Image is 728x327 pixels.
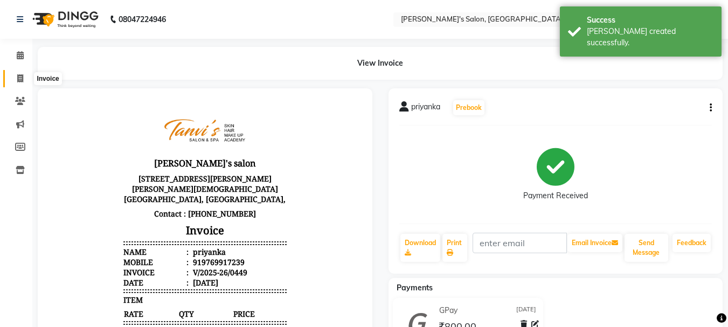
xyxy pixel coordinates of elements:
span: 1 [130,239,183,251]
div: V/2025-26/0449 [142,168,199,178]
div: ₹800.00 [198,255,238,265]
span: RATE [75,209,128,220]
span: PRICE [184,209,238,220]
a: Print [442,234,467,262]
button: Prebook [453,100,484,115]
img: logo [27,4,101,34]
div: Payments [75,275,109,286]
b: 08047224946 [119,4,166,34]
div: ₹800.00 [198,296,238,306]
a: Feedback [672,234,711,252]
input: enter email [473,233,567,253]
div: Success [587,15,713,26]
span: : [138,158,140,168]
span: ₹800.00 [184,239,238,251]
div: ₹800.00 [198,265,238,275]
span: : [138,178,140,189]
span: : [138,168,140,178]
span: priyanka [411,101,440,116]
div: Mobile [75,158,140,168]
img: file_1652953905913.jpeg [116,9,197,54]
button: Email Invoice [567,234,622,252]
span: ITEM [75,196,94,206]
span: QTY [130,209,183,220]
div: [DATE] [142,178,170,189]
p: Please visit again ! [75,315,238,325]
button: Send Message [625,234,668,262]
div: GRAND TOTAL [75,265,129,275]
div: View Invoice [38,47,723,80]
div: ₹800.00 [198,286,238,296]
span: ₹800.00 [75,239,128,251]
p: Contact : [PHONE_NUMBER] [75,107,238,122]
h3: [PERSON_NAME]'s salon [75,56,238,72]
h3: Invoice [75,122,238,141]
span: : [138,148,140,158]
span: GPay [75,286,93,296]
div: Paid [75,296,91,306]
span: GPay [439,305,457,316]
div: SUBTOTAL [75,255,114,265]
span: Payments [397,283,433,293]
div: Bill created successfully. [587,26,713,48]
div: Invoice [75,168,140,178]
div: priyanka [142,148,177,158]
p: [STREET_ADDRESS][PERSON_NAME] [PERSON_NAME][DEMOGRAPHIC_DATA][GEOGRAPHIC_DATA], [GEOGRAPHIC_DATA], [75,72,238,107]
div: Name [75,148,140,158]
div: Payment Received [523,190,588,201]
div: Invoice [34,72,61,85]
div: 919769917239 [142,158,196,168]
a: Download [400,234,440,262]
div: Date [75,178,140,189]
span: Hair Service - Hair Spa [75,229,157,239]
span: [DATE] [516,305,536,316]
